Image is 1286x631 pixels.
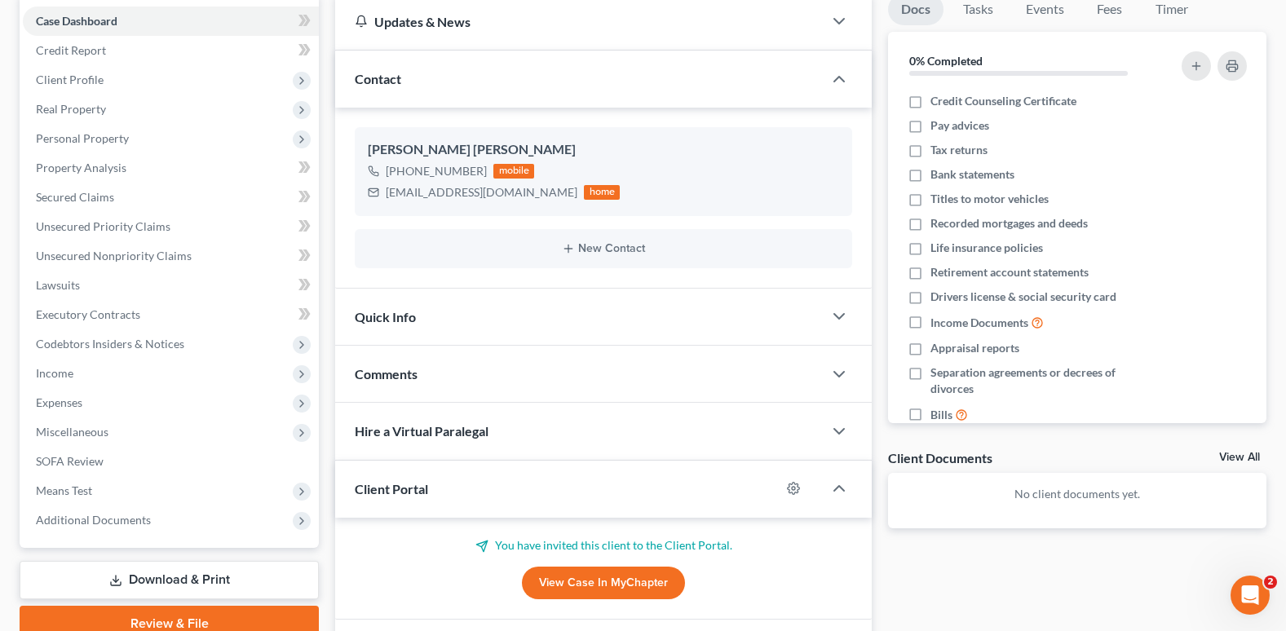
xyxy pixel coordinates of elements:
span: Titles to motor vehicles [930,191,1049,207]
span: Recorded mortgages and deeds [930,215,1088,232]
a: View All [1219,452,1260,463]
p: You have invited this client to the Client Portal. [355,537,852,554]
a: Lawsuits [23,271,319,300]
span: Separation agreements or decrees of divorces [930,364,1158,397]
span: Income Documents [930,315,1028,331]
span: Means Test [36,483,92,497]
div: [EMAIL_ADDRESS][DOMAIN_NAME] [386,184,577,201]
a: View Case in MyChapter [522,567,685,599]
span: Secured Claims [36,190,114,204]
a: Download & Print [20,561,319,599]
span: Retirement account statements [930,264,1089,280]
span: Tax returns [930,142,988,158]
span: Comments [355,366,418,382]
div: [PERSON_NAME] [PERSON_NAME] [368,140,839,160]
span: Appraisal reports [930,340,1019,356]
span: Bank statements [930,166,1014,183]
span: Life insurance policies [930,240,1043,256]
div: [PHONE_NUMBER] [386,163,487,179]
div: Updates & News [355,13,803,30]
span: Hire a Virtual Paralegal [355,423,488,439]
span: 2 [1264,576,1277,589]
iframe: Intercom live chat [1231,576,1270,615]
span: Drivers license & social security card [930,289,1116,305]
span: Executory Contracts [36,307,140,321]
span: Additional Documents [36,513,151,527]
a: Case Dashboard [23,7,319,36]
span: Income [36,366,73,380]
span: Codebtors Insiders & Notices [36,337,184,351]
span: Miscellaneous [36,425,108,439]
a: Property Analysis [23,153,319,183]
span: Client Portal [355,481,428,496]
span: Contact [355,71,401,86]
span: Property Analysis [36,161,126,174]
span: Unsecured Nonpriority Claims [36,249,192,263]
span: Credit Report [36,43,106,57]
span: Bills [930,407,952,423]
a: Unsecured Nonpriority Claims [23,241,319,271]
p: No client documents yet. [901,486,1253,502]
div: Client Documents [888,449,992,466]
span: Lawsuits [36,278,80,292]
span: Expenses [36,395,82,409]
div: mobile [493,164,534,179]
a: Executory Contracts [23,300,319,329]
span: Quick Info [355,309,416,324]
button: New Contact [368,242,839,255]
span: Unsecured Priority Claims [36,219,170,233]
a: Credit Report [23,36,319,65]
span: Credit Counseling Certificate [930,93,1076,109]
span: SOFA Review [36,454,104,468]
span: Personal Property [36,131,129,145]
span: Real Property [36,102,106,116]
strong: 0% Completed [909,54,983,68]
a: Secured Claims [23,183,319,212]
div: home [584,185,620,200]
span: Pay advices [930,117,989,134]
span: Case Dashboard [36,14,117,28]
a: Unsecured Priority Claims [23,212,319,241]
a: SOFA Review [23,447,319,476]
span: Client Profile [36,73,104,86]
